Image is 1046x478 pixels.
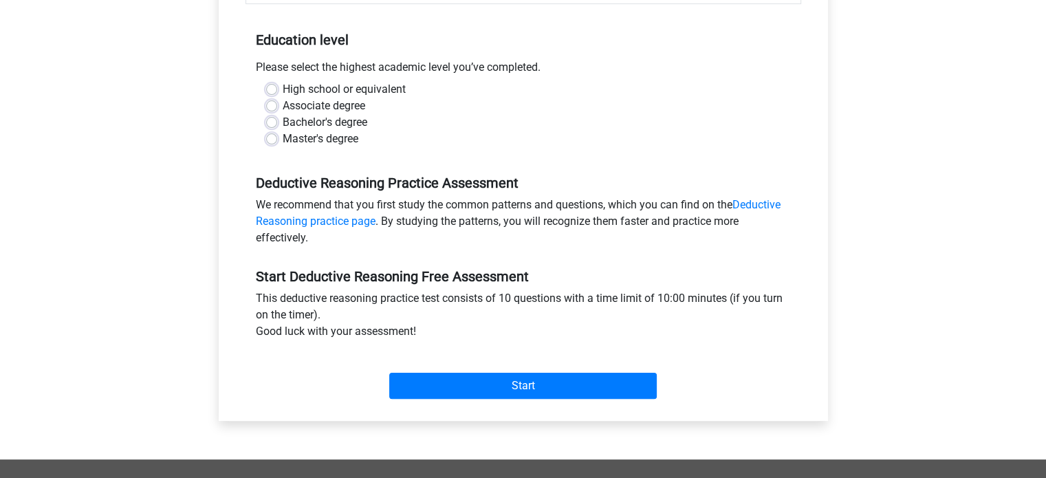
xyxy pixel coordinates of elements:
[283,98,365,114] label: Associate degree
[256,175,791,191] h5: Deductive Reasoning Practice Assessment
[283,81,406,98] label: High school or equivalent
[246,59,801,81] div: Please select the highest academic level you’ve completed.
[256,268,791,285] h5: Start Deductive Reasoning Free Assessment
[256,26,791,54] h5: Education level
[283,114,367,131] label: Bachelor's degree
[246,197,801,252] div: We recommend that you first study the common patterns and questions, which you can find on the . ...
[283,131,358,147] label: Master's degree
[246,290,801,345] div: This deductive reasoning practice test consists of 10 questions with a time limit of 10:00 minute...
[389,373,657,399] input: Start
